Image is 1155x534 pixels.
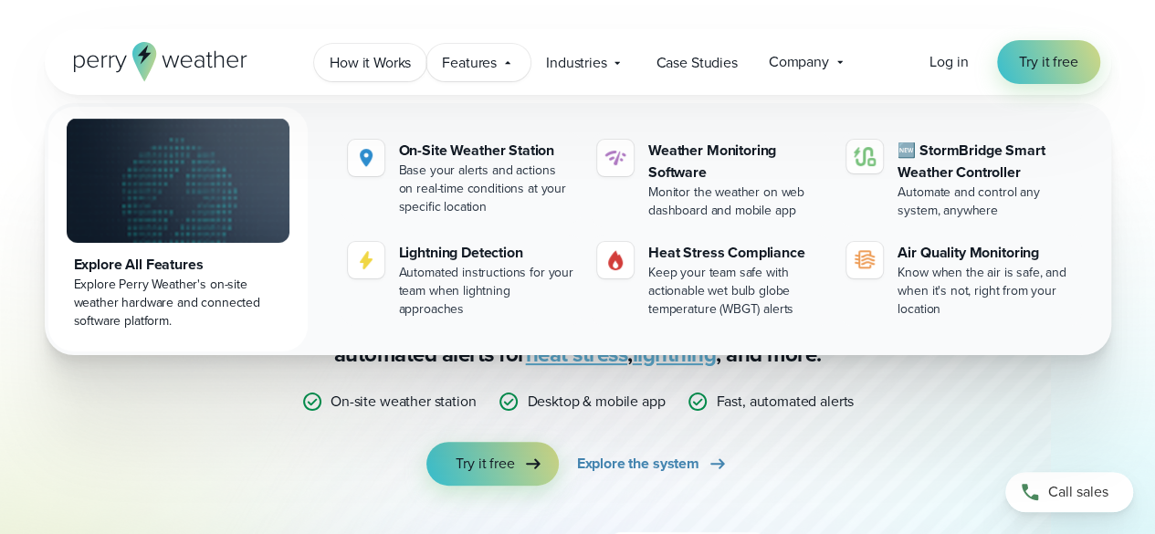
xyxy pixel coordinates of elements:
[929,51,968,73] a: Log in
[456,453,514,475] span: Try it free
[341,235,583,326] a: Lightning Detection Automated instructions for your team when lightning approaches
[1048,481,1108,503] span: Call sales
[656,52,737,74] span: Case Studies
[648,183,824,220] div: Monitor the weather on web dashboard and mobile app
[546,52,606,74] span: Industries
[854,249,876,271] img: aqi-icon.svg
[898,264,1074,319] div: Know when the air is safe, and when it's not, right from your location
[399,242,575,264] div: Lightning Detection
[1005,472,1133,512] a: Call sales
[648,242,824,264] div: Heat Stress Compliance
[355,147,377,169] img: Location.svg
[854,147,876,166] img: stormbridge-icon-V6.svg
[355,249,377,271] img: lightning-icon.svg
[399,162,575,216] div: Base your alerts and actions on real-time conditions at your specific location
[213,281,943,369] p: Stop relying on weather apps you can’t trust — [PERSON_NAME] Weather gives you certainty with rel...
[839,235,1081,326] a: Air Quality Monitoring Know when the air is safe, and when it's not, right from your location
[898,242,1074,264] div: Air Quality Monitoring
[997,40,1099,84] a: Try it free
[604,147,626,169] img: software-icon.svg
[839,132,1081,227] a: 🆕 StormBridge Smart Weather Controller Automate and control any system, anywhere
[426,442,558,486] a: Try it free
[648,264,824,319] div: Keep your team safe with actionable wet bulb globe temperature (WBGT) alerts
[331,391,476,413] p: On-site weather station
[640,44,752,81] a: Case Studies
[898,183,1074,220] div: Automate and control any system, anywhere
[442,52,497,74] span: Features
[590,235,832,326] a: Heat Stress Compliance Keep your team safe with actionable wet bulb globe temperature (WBGT) alerts
[590,132,832,227] a: Weather Monitoring Software Monitor the weather on web dashboard and mobile app
[527,391,665,413] p: Desktop & mobile app
[577,453,699,475] span: Explore the system
[577,442,729,486] a: Explore the system
[769,51,829,73] span: Company
[648,140,824,183] div: Weather Monitoring Software
[399,140,575,162] div: On-Site Weather Station
[399,264,575,319] div: Automated instructions for your team when lightning approaches
[716,391,854,413] p: Fast, automated alerts
[929,51,968,72] span: Log in
[330,52,411,74] span: How it Works
[48,107,308,351] a: Explore All Features Explore Perry Weather's on-site weather hardware and connected software plat...
[74,276,282,330] div: Explore Perry Weather's on-site weather hardware and connected software platform.
[74,254,282,276] div: Explore All Features
[314,44,426,81] a: How it Works
[604,249,626,271] img: Gas.svg
[1019,51,1077,73] span: Try it free
[898,140,1074,183] div: 🆕 StormBridge Smart Weather Controller
[341,132,583,224] a: On-Site Weather Station Base your alerts and actions on real-time conditions at your specific loc...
